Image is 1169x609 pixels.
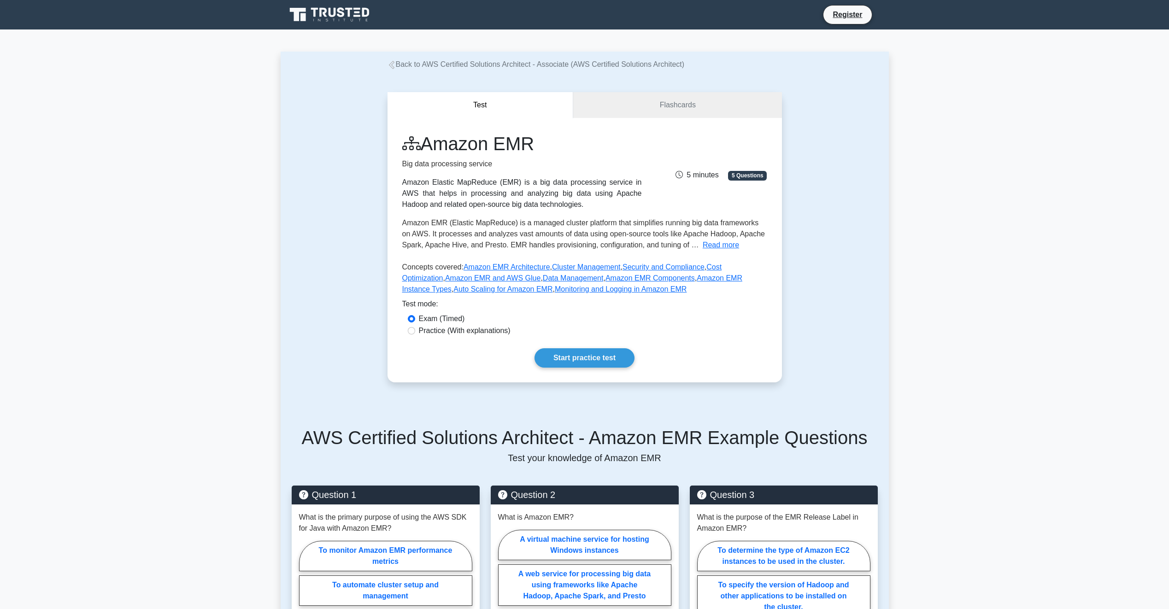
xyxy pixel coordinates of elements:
p: Concepts covered: , , , , , , , , , [402,262,767,299]
p: Big data processing service [402,158,642,170]
h5: Question 2 [498,489,671,500]
a: Amazon EMR Architecture [464,263,550,271]
a: Monitoring and Logging in Amazon EMR [555,285,687,293]
a: Auto Scaling for Amazon EMR [453,285,552,293]
h5: Question 3 [697,489,870,500]
label: To automate cluster setup and management [299,575,472,606]
h5: AWS Certified Solutions Architect - Amazon EMR Example Questions [292,427,878,449]
div: Amazon Elastic MapReduce (EMR) is a big data processing service in AWS that helps in processing a... [402,177,642,210]
h5: Question 1 [299,489,472,500]
a: Start practice test [535,348,634,368]
label: To determine the type of Amazon EC2 instances to be used in the cluster. [697,541,870,571]
a: Amazon EMR and AWS Glue [445,274,541,282]
button: Read more [703,240,739,251]
label: To monitor Amazon EMR performance metrics [299,541,472,571]
p: What is Amazon EMR? [498,512,574,523]
label: A virtual machine service for hosting Windows instances [498,530,671,560]
a: Security and Compliance [623,263,705,271]
a: Amazon EMR Components [605,274,695,282]
label: A web service for processing big data using frameworks like Apache Hadoop, Apache Spark, and Presto [498,564,671,606]
span: Amazon EMR (Elastic MapReduce) is a managed cluster platform that simplifies running big data fra... [402,219,765,249]
p: What is the purpose of the EMR Release Label in Amazon EMR? [697,512,870,534]
label: Exam (Timed) [419,313,465,324]
h1: Amazon EMR [402,133,642,155]
p: Test your knowledge of Amazon EMR [292,452,878,463]
span: 5 Questions [728,171,767,180]
a: Register [827,9,868,20]
p: What is the primary purpose of using the AWS SDK for Java with Amazon EMR? [299,512,472,534]
a: Flashcards [573,92,781,118]
a: Data Management [543,274,604,282]
span: 5 minutes [676,171,718,179]
a: Back to AWS Certified Solutions Architect - Associate (AWS Certified Solutions Architect) [388,60,685,68]
label: Practice (With explanations) [419,325,511,336]
a: Cluster Management [552,263,621,271]
div: Test mode: [402,299,767,313]
button: Test [388,92,574,118]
